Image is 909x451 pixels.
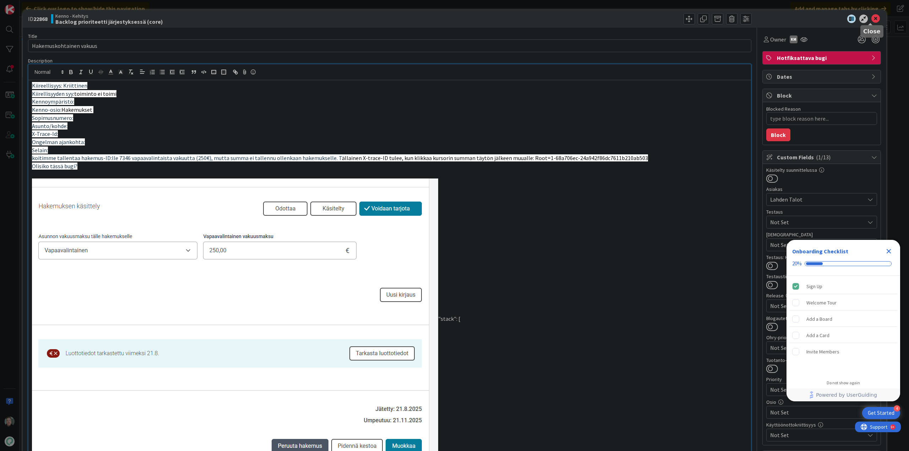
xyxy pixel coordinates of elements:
[806,282,822,291] div: Sign Up
[786,389,900,401] div: Footer
[770,218,865,226] span: Not Set
[863,28,881,35] h5: Close
[766,255,877,260] div: Testaus: Käsitelty
[789,279,897,294] div: Sign Up is complete.
[806,331,829,340] div: Add a Card
[806,315,832,323] div: Add a Board
[777,72,868,81] span: Dates
[766,358,877,363] div: Tuotanto-ongelma
[786,276,900,375] div: Checklist items
[32,82,87,89] span: Kiireellisyys: Kriittinen
[32,138,85,145] span: Ongelman ajankohta:
[790,35,798,43] div: KM
[55,13,163,19] span: Kenno - Kehitys
[894,405,900,412] div: 4
[342,154,648,161] span: ällainen X-trace-ID tulee, kun klikkaa kursorin summan täytön jälkeen muualle: Root=1-68a706ec-24...
[770,195,865,204] span: Lahden Talot
[792,260,894,267] div: Checklist progress: 20%
[816,154,831,161] span: ( 1/13 )
[770,241,865,249] span: Not Set
[790,389,897,401] a: Powered by UserGuiding
[816,391,877,399] span: Powered by UserGuiding
[32,90,74,97] span: Kiirellisyyden syy:
[766,232,877,237] div: [DEMOGRAPHIC_DATA]
[862,407,900,419] div: Open Get Started checklist, remaining modules: 4
[777,54,868,62] span: Hotfiksattava bugi
[827,380,860,386] div: Do not show again
[789,295,897,310] div: Welcome Tour is incomplete.
[32,163,77,170] span: Olisiko tässä bugi?
[770,408,865,417] span: Not Set
[28,39,751,52] input: type card name here...
[770,302,865,310] span: Not Set
[36,3,39,9] div: 9+
[32,98,74,105] span: Kennoympäristö:
[766,106,801,112] label: Blocked Reason
[770,343,861,353] span: Not Set
[32,114,73,121] span: Sopimusnumero:
[766,400,877,405] div: Osio
[55,19,163,24] b: Backlog prioriteetti järjestyksessä (core)
[32,147,48,154] span: Selain:
[33,15,48,22] b: 22868
[766,422,877,427] div: Käyttöönottokriittisyys
[766,274,877,279] div: Testaustiimi kurkkaa
[28,33,37,39] label: Title
[806,298,837,307] div: Welcome Tour
[74,90,116,97] span: toiminto ei toimi
[777,91,868,100] span: Block
[806,347,839,356] div: Invite Members
[792,247,848,255] div: Onboarding Checklist
[766,209,877,214] div: Testaus
[32,130,58,137] span: X-Trace-Id:
[766,167,877,172] div: Käsitelty suunnittelussa
[789,328,897,343] div: Add a Card is incomplete.
[883,246,894,257] div: Close Checklist
[32,122,67,130] span: Asunto/kohde:
[766,377,877,382] div: Priority
[789,344,897,359] div: Invite Members is incomplete.
[786,240,900,401] div: Checklist Container
[868,409,894,417] div: Get Started
[770,35,786,44] span: Owner
[766,335,877,340] div: Ohry-prio
[32,154,342,161] span: koitimme tallentaa hakemus-ID:lle 7346 vapaavalintaista vakuutta (250€), mutta summa ei tallennu ...
[766,128,790,141] button: Block
[766,316,877,321] div: Blogautettu
[770,431,865,439] span: Not Set
[32,106,61,113] span: Kenno-osio:
[789,311,897,327] div: Add a Board is incomplete.
[28,57,53,64] span: Description
[777,153,868,161] span: Custom Fields
[766,293,877,298] div: Release
[792,260,802,267] div: 20%
[766,187,877,192] div: Asiakas
[61,106,92,113] span: Hakemukset
[15,1,32,10] span: Support
[770,385,861,395] span: Not Set
[28,15,48,23] span: ID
